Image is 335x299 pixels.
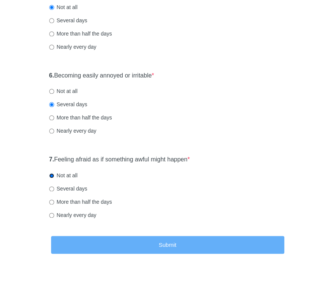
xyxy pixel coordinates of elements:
input: Nearly every day [49,213,54,218]
label: Several days [49,17,87,24]
input: Nearly every day [49,129,54,133]
label: Becoming easily annoyed or irritable [49,71,154,80]
input: Not at all [49,5,54,10]
label: Nearly every day [49,127,97,135]
label: More than half the days [49,30,112,37]
label: Not at all [49,87,78,95]
input: Several days [49,102,54,107]
input: Several days [49,18,54,23]
label: Several days [49,101,87,108]
input: More than half the days [49,31,54,36]
strong: 6. [49,72,54,79]
label: More than half the days [49,198,112,206]
label: Feeling afraid as if something awful might happen [49,155,190,164]
label: Not at all [49,3,78,11]
button: Submit [51,236,284,254]
label: More than half the days [49,114,112,121]
strong: 7. [49,156,54,163]
input: Several days [49,186,54,191]
input: More than half the days [49,200,54,204]
label: Several days [49,185,87,192]
input: More than half the days [49,115,54,120]
label: Nearly every day [49,43,97,51]
input: Not at all [49,89,54,94]
label: Nearly every day [49,211,97,219]
input: Nearly every day [49,45,54,50]
label: Not at all [49,172,78,179]
input: Not at all [49,173,54,178]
